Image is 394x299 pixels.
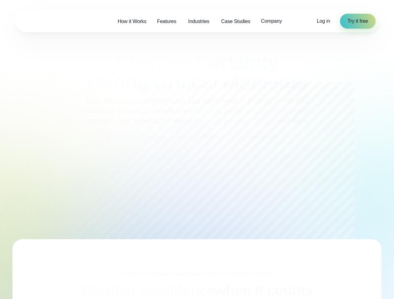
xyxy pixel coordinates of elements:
a: How it Works [112,15,152,28]
span: Features [157,18,176,25]
span: Try it free [348,17,368,25]
a: Try it free [340,14,375,29]
span: How it Works [118,18,146,25]
a: Log in [317,17,330,25]
span: Company [261,17,282,25]
span: Case Studies [221,18,250,25]
span: Industries [188,18,209,25]
a: Case Studies [216,15,255,28]
span: Log in [317,18,330,24]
